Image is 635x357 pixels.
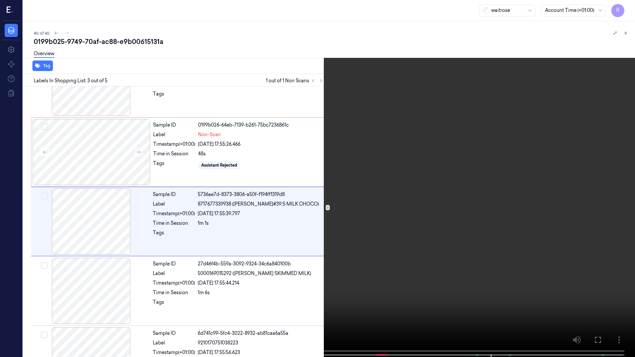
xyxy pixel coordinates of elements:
[153,141,195,148] div: Timestamp (+01:00)
[153,220,195,227] div: Time in Session
[153,122,195,129] div: Sample ID
[41,123,48,130] button: Select row
[198,191,324,198] div: 5736ae7d-8373-3806-a50f-f194ff1319d8
[153,339,195,346] div: Label
[34,30,50,36] span: 40 of 40
[198,289,324,296] div: 1m 6s
[198,330,324,337] div: 6d741c99-5fc4-3022-8932-ab81caa6a55a
[153,229,195,240] div: Tags
[266,77,325,85] span: 1 out of 1 Non Scans
[198,210,324,217] div: [DATE] 17:55:39.797
[32,60,53,71] button: Tag
[34,37,630,46] div: 0199b025-9749-70af-ac88-e9b00615131a
[41,332,48,338] button: Select row
[153,330,195,337] div: Sample ID
[153,150,195,157] div: Time in Session
[198,141,323,148] div: [DATE] 17:55:26.466
[198,260,324,267] div: 27d46f4b-559a-3092-9324-34c6a840100b
[198,131,221,138] span: Non-Scan
[153,191,195,198] div: Sample ID
[153,201,195,208] div: Label
[34,50,54,58] a: Overview
[153,289,195,296] div: Time in Session
[198,122,323,129] div: 0199b026-64eb-7139-b261-75bc7236861c
[198,280,324,287] div: [DATE] 17:55:44.214
[153,270,195,277] div: Label
[198,150,323,157] div: 48s
[153,280,195,287] div: Timestamp (+01:00)
[153,260,195,267] div: Sample ID
[611,4,624,17] button: R
[41,262,48,269] button: Select row
[198,220,324,227] div: 1m 1s
[153,210,195,217] div: Timestamp (+01:00)
[153,91,195,101] div: Tags
[153,160,195,171] div: Tags
[198,349,324,356] div: [DATE] 17:55:56.623
[41,193,48,199] button: Select row
[198,201,319,208] span: 8717677339938 ([PERSON_NAME]#39;S MILK CHOCO)
[198,339,238,346] span: 9210170751038223
[201,162,237,168] div: Assistant Rejected
[153,131,195,138] div: Label
[34,77,107,84] span: Labels In Shopping List: 3 out of 5
[153,299,195,309] div: Tags
[153,349,195,356] div: Timestamp (+01:00)
[198,270,311,277] span: 5000169015292 ([PERSON_NAME] SKIMMED MILK)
